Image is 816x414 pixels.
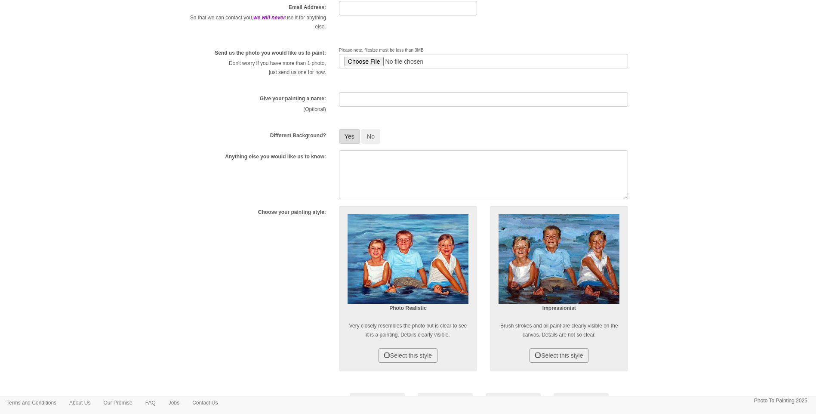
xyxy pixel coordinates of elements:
[215,49,326,57] label: Send us the photo you would like us to paint:
[258,209,326,216] label: Choose your painting style:
[348,321,468,340] p: Very closely resembles the photo but is clear to see it is a painting. Details clearly visible.
[188,13,326,31] p: So that we can contact you, use it for anything else.
[186,396,224,409] a: Contact Us
[139,396,162,409] a: FAQ
[339,48,424,53] span: Please note, filesize must be less than 3MB
[348,214,468,304] img: Realism
[348,304,468,313] p: Photo Realistic
[162,396,186,409] a: Jobs
[339,129,360,144] button: Yes
[270,132,326,139] label: Different Background?
[379,348,437,363] button: Select this style
[754,396,807,405] p: Photo To Painting 2025
[289,4,326,11] label: Email Address:
[225,153,326,161] label: Anything else you would like us to know:
[499,304,619,313] p: Impressionist
[253,15,285,21] em: we will never
[97,396,139,409] a: Our Promise
[499,214,619,304] img: Impressionist
[499,321,619,340] p: Brush strokes and oil paint are clearly visible on the canvas. Details are not so clear.
[260,95,326,102] label: Give your painting a name:
[63,396,97,409] a: About Us
[188,105,326,114] p: (Optional)
[361,129,380,144] button: No
[530,348,588,363] button: Select this style
[188,59,326,77] p: Don't worry if you have more than 1 photo, just send us one for now.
